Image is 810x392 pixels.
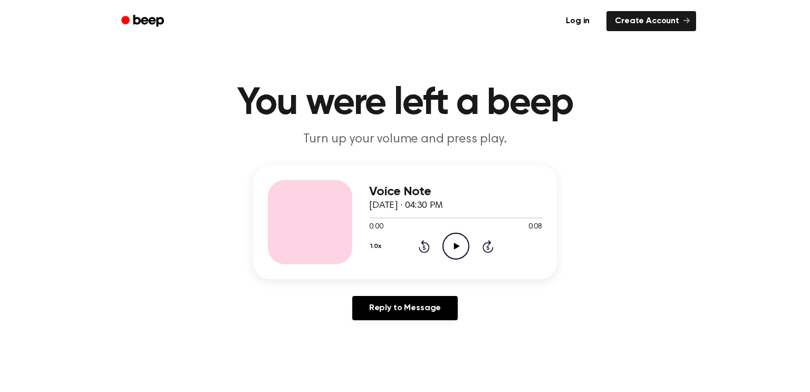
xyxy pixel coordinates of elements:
[369,237,385,255] button: 1.0x
[528,222,542,233] span: 0:08
[135,84,675,122] h1: You were left a beep
[606,11,696,31] a: Create Account
[114,11,173,32] a: Beep
[352,296,458,320] a: Reply to Message
[202,131,607,148] p: Turn up your volume and press play.
[369,185,542,199] h3: Voice Note
[555,9,600,33] a: Log in
[369,201,443,211] span: [DATE] · 04:30 PM
[369,222,383,233] span: 0:00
